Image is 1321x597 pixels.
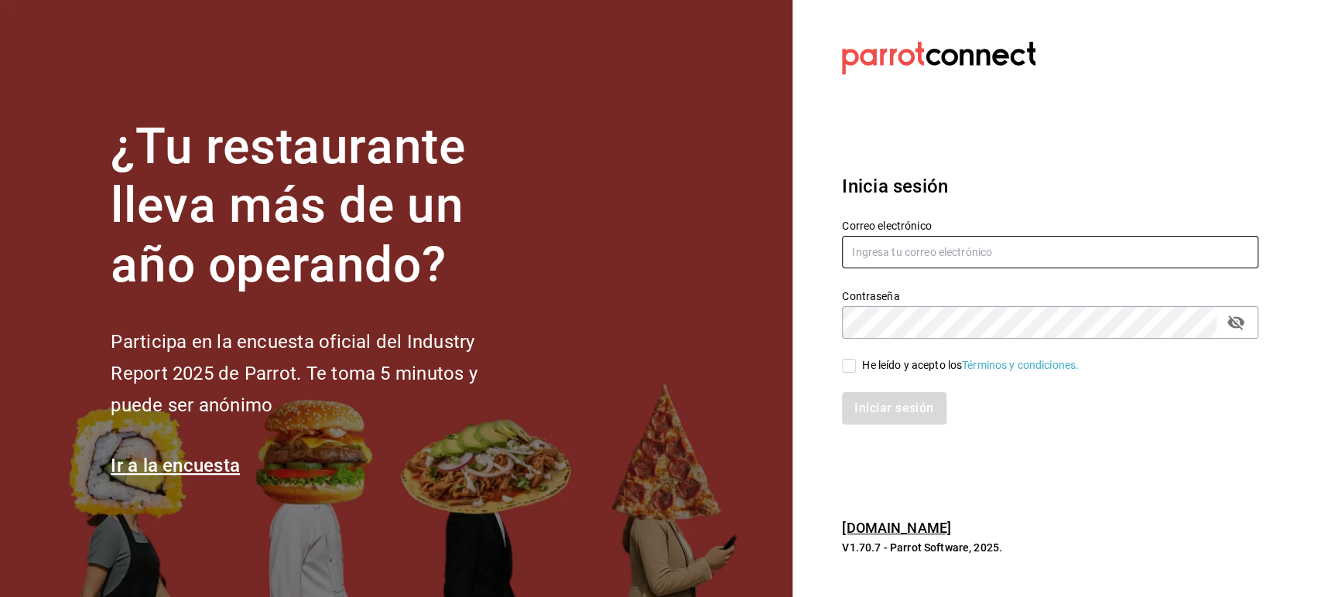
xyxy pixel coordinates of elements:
p: V1.70.7 - Parrot Software, 2025. [842,540,1258,555]
h2: Participa en la encuesta oficial del Industry Report 2025 de Parrot. Te toma 5 minutos y puede se... [111,326,529,421]
button: passwordField [1223,309,1249,336]
a: Términos y condiciones. [962,359,1079,371]
label: Correo electrónico [842,220,1258,230]
input: Ingresa tu correo electrónico [842,236,1258,268]
a: [DOMAIN_NAME] [842,520,951,536]
a: Ir a la encuesta [111,455,240,476]
h3: Inicia sesión [842,172,1258,200]
h1: ¿Tu restaurante lleva más de un año operando? [111,118,529,295]
label: Contraseña [842,290,1258,301]
div: He leído y acepto los [862,357,1079,374]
